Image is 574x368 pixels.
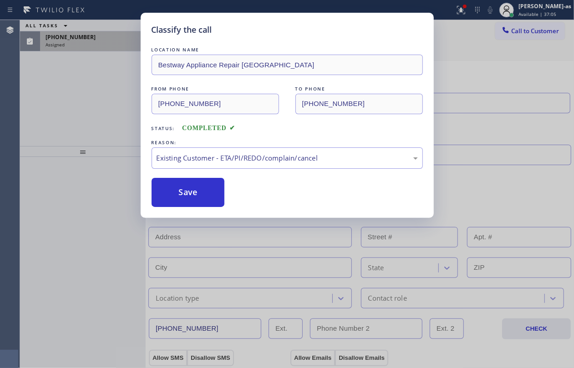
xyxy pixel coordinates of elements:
[295,84,423,94] div: TO PHONE
[182,125,235,131] span: COMPLETED
[152,178,225,207] button: Save
[152,94,279,114] input: From phone
[152,125,175,131] span: Status:
[152,138,423,147] div: REASON:
[152,84,279,94] div: FROM PHONE
[295,94,423,114] input: To phone
[152,45,423,55] div: LOCATION NAME
[157,153,418,163] div: Existing Customer - ETA/PI/REDO/complain/cancel
[152,24,212,36] h5: Classify the call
